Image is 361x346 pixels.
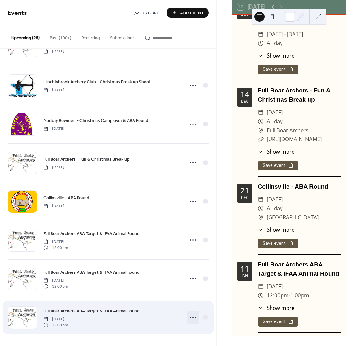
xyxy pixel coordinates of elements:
div: ​ [258,39,264,48]
span: [DATE] [43,126,64,132]
span: - [289,291,290,300]
span: All day [267,117,282,126]
button: Save event [258,317,298,327]
div: ​ [258,108,264,117]
div: Full Boar Archers ABA Target & IFAA Animal Round [258,260,341,278]
span: Add Event [180,10,204,16]
span: [DATE] [43,203,64,209]
span: 12:00 pm [43,322,68,328]
div: Dec [241,196,249,200]
button: Save event [258,239,298,248]
span: 12:00pm [267,291,289,300]
button: Save event [258,161,298,170]
span: [DATE] [43,316,68,322]
span: Show more [267,52,294,59]
button: ​Show more [258,148,294,156]
div: ​ [258,282,264,291]
a: Mackay Bowmen - Christmas Camp over & ABA Round [43,117,148,124]
span: [DATE] [43,87,64,93]
div: Dec [241,13,249,16]
button: Upcoming (26) [6,25,45,48]
div: ​ [258,30,264,39]
span: All day [267,204,282,213]
span: [DATE] [267,282,283,291]
span: [DATE] [43,49,64,54]
a: Full Boar Archers - Fun & Christmas Break up [258,87,331,103]
span: 1:00pm [290,291,309,300]
div: ​ [258,226,264,233]
div: 21 [240,187,249,194]
span: Export [143,10,159,16]
div: Jan [242,274,248,277]
a: Full Boar Archers - Fun & Christmas Break up [43,156,129,163]
span: Full Boar Archers ABA Target & IFAA Animal Round [43,308,139,315]
span: [DATE] [267,108,283,117]
a: Export [129,8,164,18]
div: ​ [258,291,264,300]
span: 12:00 pm [43,245,68,250]
div: Dec [241,100,249,103]
div: ​ [258,195,264,204]
div: ​ [258,148,264,156]
a: Full Boar Archers ABA Target & IFAA Animal Round [43,307,139,315]
button: Submissions [105,25,140,48]
div: 11 [240,265,249,272]
button: Past (100+) [45,25,76,48]
button: Recurring [76,25,105,48]
div: ​ [258,213,264,222]
span: [DATE] - [DATE] [267,30,303,39]
span: [DATE] [43,239,68,245]
button: ​Show more [258,52,294,59]
div: ​ [258,117,264,126]
div: ​ [258,135,264,144]
a: Full Boar Archers ABA Target & IFAA Animal Round [43,230,139,237]
span: Events [8,7,27,19]
span: Collinsville - ABA Round [43,195,89,201]
span: All day [267,39,282,48]
div: ​ [258,52,264,59]
span: Full Boar Archers - Fun & Christmas Break up [43,156,129,163]
span: [DATE] [267,195,283,204]
span: Show more [267,148,294,156]
a: [GEOGRAPHIC_DATA] [267,213,319,222]
div: Collinsville - ABA Round [258,182,341,191]
div: ​ [258,204,264,213]
a: Full Boar Archers ABA Target & IFAA Animal Round [43,269,139,276]
span: [DATE] [43,278,68,283]
div: 14 [240,91,249,98]
button: Add Event [167,8,209,18]
span: Full Boar Archers ABA Target & IFAA Animal Round [43,231,139,237]
a: Hinchinbrook Archery Club - Christmas Break up Shoot [43,78,151,85]
button: ​Show more [258,226,294,233]
span: [DATE] [43,165,64,170]
span: Show more [267,304,294,312]
a: Collinsville - ABA Round [43,194,89,201]
span: 12:00 pm [43,283,68,289]
button: Save event [258,65,298,74]
span: Show more [267,226,294,233]
button: ​Show more [258,304,294,312]
a: Full Boar Archers [267,126,308,135]
div: ​ [258,304,264,312]
span: Hinchinbrook Archery Club - Christmas Break up Shoot [43,79,151,85]
a: [URL][DOMAIN_NAME] [267,135,322,143]
div: ​ [258,126,264,135]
